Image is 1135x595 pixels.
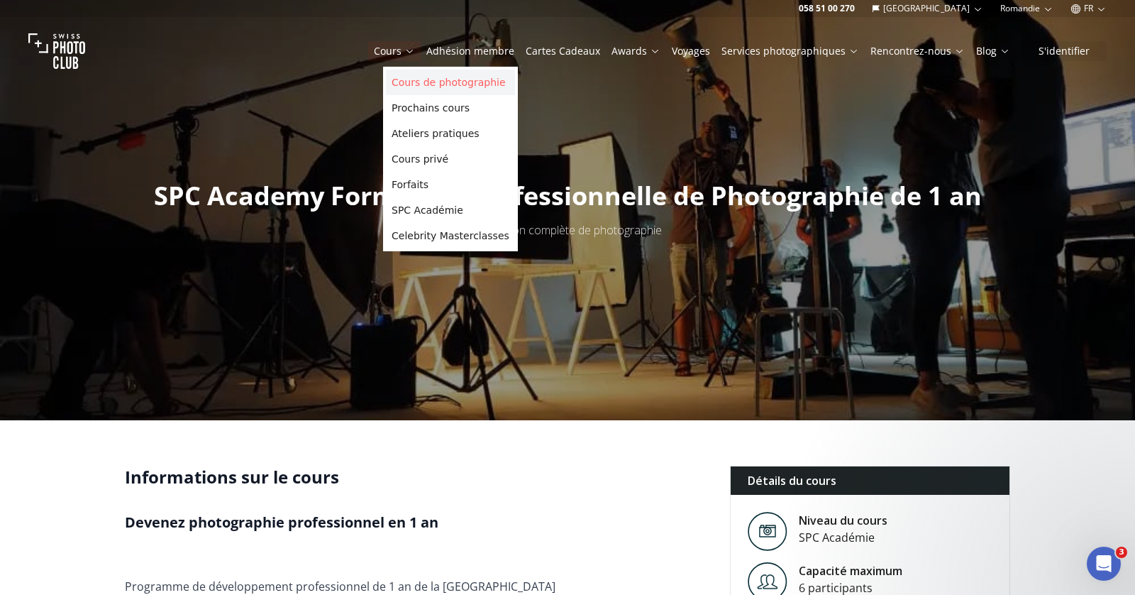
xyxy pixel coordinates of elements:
button: Rencontrez-nous [865,41,970,61]
a: Cours de photographie [386,70,515,95]
a: Voyages [672,44,710,58]
button: S'identifier [1021,41,1107,61]
img: Level [748,512,787,551]
a: Awards [611,44,660,58]
button: Blog [970,41,1016,61]
div: Détails du cours [731,466,1009,495]
button: Services photographiques [716,41,865,61]
button: Cours [368,41,421,61]
a: Prochains cours [386,95,515,121]
a: Forfaits [386,172,515,197]
h2: Informations sur le cours [125,466,707,488]
a: Blog [976,44,1010,58]
strong: Devenez photographie professionnel en 1 an [125,513,438,532]
span: Formation complète de photographie [473,222,662,238]
button: Cartes Cadeaux [520,41,606,61]
a: Cours [374,44,415,58]
div: Niveau du cours [799,512,887,529]
a: Ateliers pratiques [386,121,515,146]
a: Services photographiques [721,44,859,58]
button: Voyages [666,41,716,61]
iframe: Intercom live chat [1087,547,1121,581]
div: Capacité maximum [799,562,902,579]
a: 058 51 00 270 [799,3,855,14]
span: 3 [1116,547,1127,558]
a: Cartes Cadeaux [526,44,600,58]
a: Adhésion membre [426,44,514,58]
a: Cours privé [386,146,515,172]
a: SPC Académie [386,197,515,223]
span: SPC Academy Formation Professionnelle de Photographie de 1 an [154,178,982,213]
button: Awards [606,41,666,61]
a: Rencontrez-nous [870,44,965,58]
img: Swiss photo club [28,23,85,80]
button: Adhésion membre [421,41,520,61]
div: SPC Académie [799,529,887,546]
a: Celebrity Masterclasses [386,223,515,249]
